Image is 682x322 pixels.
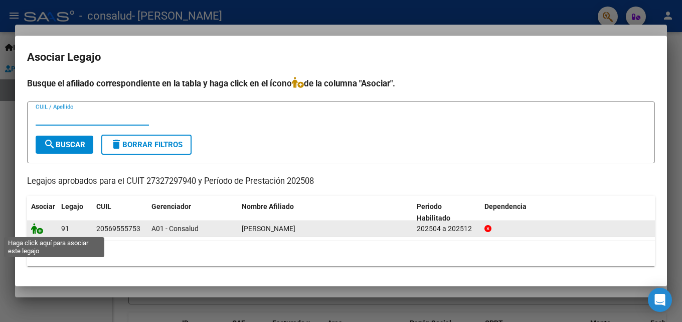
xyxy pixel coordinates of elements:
[27,196,57,229] datatable-header-cell: Asociar
[27,175,655,188] p: Legajos aprobados para el CUIT 27327297940 y Período de Prestación 202508
[242,202,294,210] span: Nombre Afiliado
[57,196,92,229] datatable-header-cell: Legajo
[101,135,192,155] button: Borrar Filtros
[238,196,413,229] datatable-header-cell: Nombre Afiliado
[417,202,450,222] span: Periodo Habilitado
[413,196,480,229] datatable-header-cell: Periodo Habilitado
[648,288,672,312] div: Open Intercom Messenger
[96,223,140,235] div: 20569555753
[44,140,85,149] span: Buscar
[31,202,55,210] span: Asociar
[96,202,111,210] span: CUIL
[92,196,147,229] datatable-header-cell: CUIL
[27,241,655,266] div: 1 registros
[61,202,83,210] span: Legajo
[147,196,238,229] datatable-header-cell: Gerenciador
[484,202,527,210] span: Dependencia
[151,225,199,233] span: A01 - Consalud
[110,140,183,149] span: Borrar Filtros
[44,138,56,150] mat-icon: search
[417,223,476,235] div: 202504 a 202512
[110,138,122,150] mat-icon: delete
[27,48,655,67] h2: Asociar Legajo
[61,225,69,233] span: 91
[480,196,655,229] datatable-header-cell: Dependencia
[36,136,93,154] button: Buscar
[242,225,295,233] span: FEDORISCHAK LORENZO
[151,202,191,210] span: Gerenciador
[27,77,655,90] h4: Busque el afiliado correspondiente en la tabla y haga click en el ícono de la columna "Asociar".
